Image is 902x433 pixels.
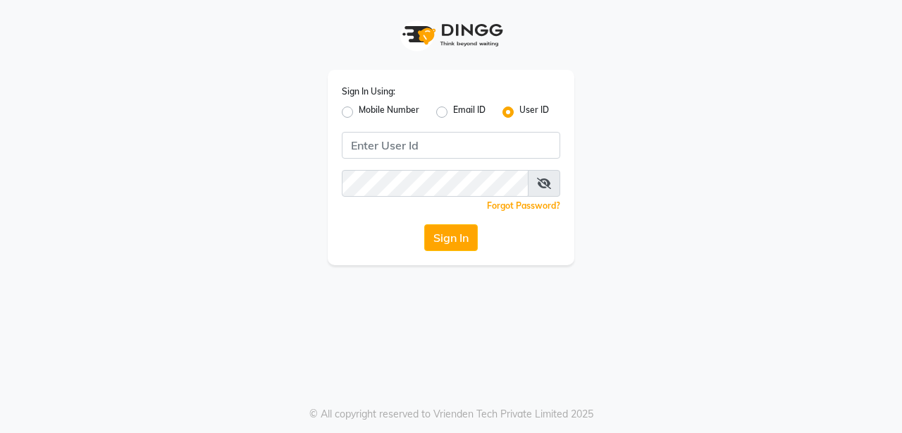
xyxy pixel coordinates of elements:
label: Email ID [453,104,486,121]
a: Forgot Password? [487,200,560,211]
input: Username [342,132,560,159]
label: Sign In Using: [342,85,395,98]
label: User ID [519,104,549,121]
button: Sign In [424,224,478,251]
label: Mobile Number [359,104,419,121]
img: logo1.svg [395,14,507,56]
input: Username [342,170,529,197]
